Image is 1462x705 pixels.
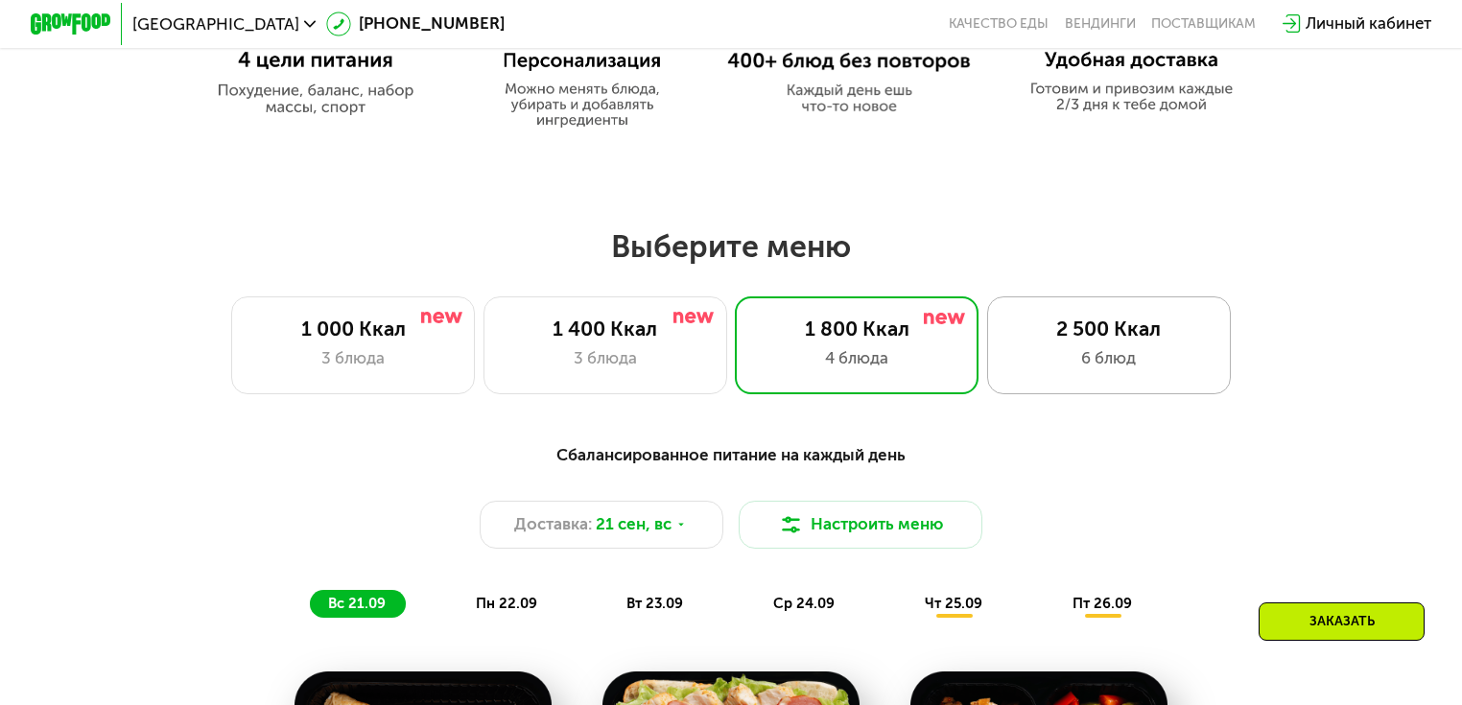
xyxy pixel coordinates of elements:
div: 3 блюда [505,346,706,370]
a: Вендинги [1065,16,1136,33]
div: поставщикам [1151,16,1256,33]
a: Качество еды [949,16,1049,33]
span: ср 24.09 [773,595,835,612]
h2: Выберите меню [65,227,1398,266]
span: чт 25.09 [925,595,982,612]
span: [GEOGRAPHIC_DATA] [132,16,299,33]
div: 4 блюда [756,346,957,370]
span: вс 21.09 [328,595,386,612]
div: Сбалансированное питание на каждый день [130,442,1332,467]
span: вт 23.09 [626,595,683,612]
div: 1 000 Ккал [253,317,455,341]
a: [PHONE_NUMBER] [326,12,505,35]
span: 21 сен, вс [596,512,672,536]
div: 3 блюда [253,346,455,370]
div: Заказать [1259,602,1425,641]
div: 1 400 Ккал [505,317,706,341]
span: пн 22.09 [476,595,537,612]
span: Доставка: [514,512,592,536]
button: Настроить меню [739,501,982,550]
div: 6 блюд [1008,346,1210,370]
div: Личный кабинет [1306,12,1431,35]
div: 1 800 Ккал [756,317,957,341]
span: пт 26.09 [1073,595,1132,612]
div: 2 500 Ккал [1008,317,1210,341]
